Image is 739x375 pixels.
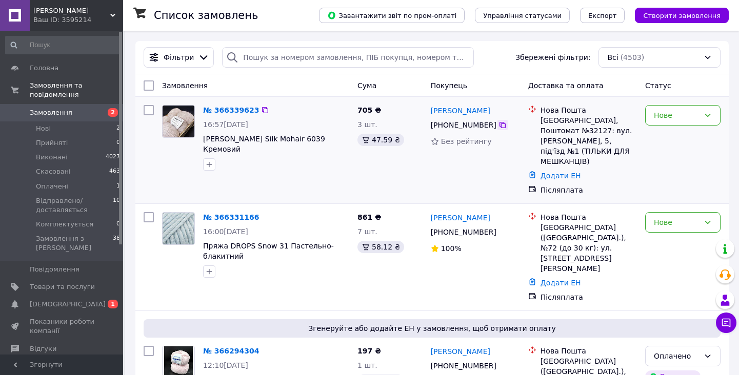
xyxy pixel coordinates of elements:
[36,138,68,148] span: Прийняті
[541,105,637,115] div: Нова Пошта
[33,15,123,25] div: Ваш ID: 3595214
[164,52,194,62] span: Фільтри
[607,52,618,62] span: Всі
[431,346,490,357] a: [PERSON_NAME]
[162,81,208,90] span: Замовлення
[431,362,496,370] span: [PHONE_NUMBER]
[163,213,194,244] img: Фото товару
[30,344,56,353] span: Відгуки
[515,52,590,62] span: Збережені фільтри:
[625,11,729,19] a: Створити замовлення
[357,213,381,221] span: 861 ₴
[113,234,120,253] span: 38
[431,213,490,223] a: [PERSON_NAME]
[30,64,58,73] span: Головна
[109,167,120,176] span: 463
[541,222,637,274] div: [GEOGRAPHIC_DATA] ([GEOGRAPHIC_DATA].), №72 (до 30 кг): ул. [STREET_ADDRESS][PERSON_NAME]
[431,106,490,116] a: [PERSON_NAME]
[203,135,325,153] a: [PERSON_NAME] Silk Mohair 6039 Кремовий
[541,292,637,302] div: Післяплата
[654,110,700,121] div: Нове
[116,220,120,229] span: 0
[36,196,113,215] span: Відправлено/доставляється
[30,108,72,117] span: Замовлення
[357,361,377,369] span: 1 шт.
[108,108,118,117] span: 2
[148,323,716,334] span: Згенеруйте або додайте ЕН у замовлення, щоб отримати оплату
[203,361,248,369] span: 12:10[DATE]
[154,9,258,22] h1: Список замовлень
[541,346,637,356] div: Нова Пошта
[162,212,195,245] a: Фото товару
[36,167,71,176] span: Скасовані
[36,124,51,133] span: Нові
[36,182,68,191] span: Оплачені
[643,12,721,19] span: Створити замовлення
[541,172,581,180] a: Додати ЕН
[357,227,377,236] span: 7 шт.
[475,8,570,23] button: Управління статусами
[203,242,334,260] a: Пряжа DROPS Snow 31 Пастельно-блакитний
[654,217,700,228] div: Нове
[357,241,404,253] div: 58.12 ₴
[30,282,95,291] span: Товари та послуги
[357,134,404,146] div: 47.59 ₴
[357,120,377,129] span: 3 шт.
[541,185,637,195] div: Післяплата
[36,153,68,162] span: Виконані
[113,196,120,215] span: 10
[116,182,120,191] span: 1
[203,227,248,236] span: 16:00[DATE]
[654,350,700,362] div: Оплачено
[483,12,562,19] span: Управління статусами
[33,6,110,15] span: Lana Eterna
[36,220,93,229] span: Комплектується
[5,36,121,54] input: Пошук
[588,12,617,19] span: Експорт
[441,244,462,253] span: 100%
[30,317,95,336] span: Показники роботи компанії
[203,213,259,221] a: № 366331166
[580,8,625,23] button: Експорт
[541,115,637,166] div: [GEOGRAPHIC_DATA], Поштомат №32127: вул. [PERSON_NAME], 5, під'їзд №1 (ТІЛЬКИ ДЛЯ МЕШКАНЦІВ)
[441,137,492,145] span: Без рейтингу
[431,81,467,90] span: Покупець
[106,153,120,162] span: 4027
[203,347,259,355] a: № 366294304
[327,11,456,20] span: Завантажити звіт по пром-оплаті
[116,124,120,133] span: 2
[357,81,376,90] span: Cума
[528,81,604,90] span: Доставка та оплата
[203,120,248,129] span: 16:57[DATE]
[431,228,496,236] span: [PHONE_NUMBER]
[163,106,194,137] img: Фото товару
[30,81,123,99] span: Замовлення та повідомлення
[645,81,671,90] span: Статус
[431,121,496,129] span: [PHONE_NUMBER]
[36,234,113,253] span: Замовлення з [PERSON_NAME]
[716,312,736,333] button: Чат з покупцем
[116,138,120,148] span: 0
[203,106,259,114] a: № 366339623
[162,105,195,138] a: Фото товару
[319,8,465,23] button: Завантажити звіт по пром-оплаті
[30,265,79,274] span: Повідомлення
[541,212,637,222] div: Нова Пошта
[635,8,729,23] button: Створити замовлення
[108,300,118,308] span: 1
[30,300,106,309] span: [DEMOGRAPHIC_DATA]
[357,106,381,114] span: 705 ₴
[357,347,381,355] span: 197 ₴
[222,47,474,68] input: Пошук за номером замовлення, ПІБ покупця, номером телефону, Email, номером накладної
[621,53,645,61] span: (4503)
[541,279,581,287] a: Додати ЕН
